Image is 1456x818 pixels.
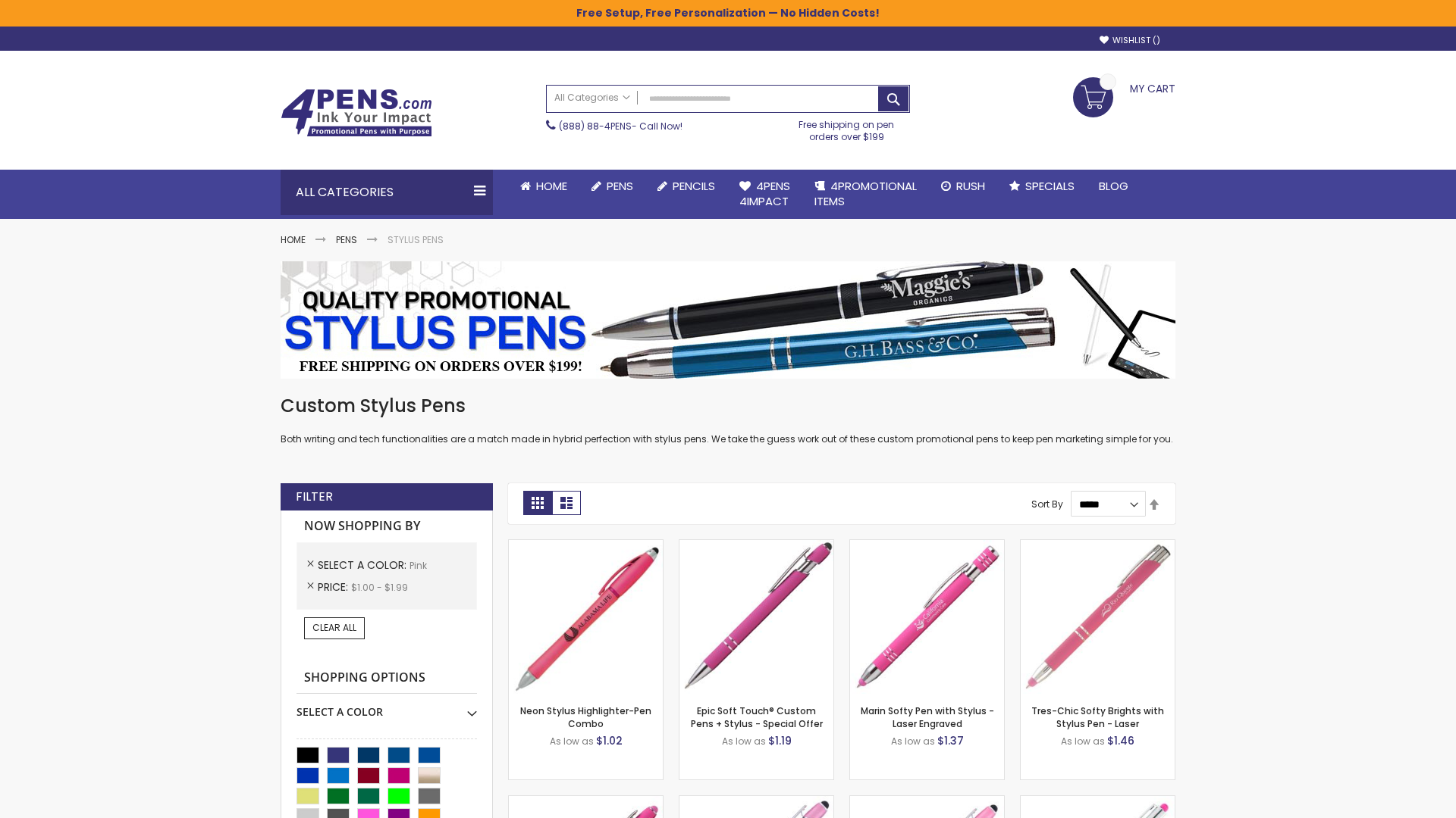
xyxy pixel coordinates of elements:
[1021,795,1175,808] a: Tres-Chic Softy with Stylus Top Pen - ColorJet-Pink
[1061,735,1105,748] span: As low as
[768,733,792,748] span: $1.19
[351,581,408,594] span: $1.00 - $1.99
[1031,498,1063,510] label: Sort By
[509,539,663,552] a: Neon Stylus Highlighter-Pen Combo-Pink
[722,735,766,748] span: As low as
[523,491,552,515] strong: Grid
[554,92,630,104] span: All Categories
[508,170,579,203] a: Home
[645,170,727,203] a: Pencils
[520,704,651,729] a: Neon Stylus Highlighter-Pen Combo
[956,178,985,194] span: Rush
[297,662,477,695] strong: Shopping Options
[281,394,1175,446] div: Both writing and tech functionalities are a match made in hybrid perfection with stylus pens. We ...
[891,735,935,748] span: As low as
[509,795,663,808] a: Ellipse Softy Brights with Stylus Pen - Laser-Pink
[850,539,1004,552] a: Marin Softy Pen with Stylus - Laser Engraved-Pink
[679,539,833,552] a: 4P-MS8B-Pink
[388,233,444,246] strong: Stylus Pens
[607,178,633,194] span: Pens
[1100,35,1160,46] a: Wishlist
[559,120,682,133] span: - Call Now!
[1099,178,1128,194] span: Blog
[997,170,1087,203] a: Specials
[850,795,1004,808] a: Ellipse Stylus Pen - ColorJet-Pink
[937,733,964,748] span: $1.37
[814,178,917,209] span: 4PROMOTIONAL ITEMS
[783,113,911,143] div: Free shipping on pen orders over $199
[304,617,365,638] a: Clear All
[297,694,477,720] div: Select A Color
[1031,704,1164,729] a: Tres-Chic Softy Brights with Stylus Pen - Laser
[318,579,351,595] span: Price
[509,540,663,694] img: Neon Stylus Highlighter-Pen Combo-Pink
[281,394,1175,418] h1: Custom Stylus Pens
[281,261,1175,379] img: Stylus Pens
[850,540,1004,694] img: Marin Softy Pen with Stylus - Laser Engraved-Pink
[547,86,638,111] a: All Categories
[409,559,427,572] span: Pink
[596,733,623,748] span: $1.02
[312,621,356,634] span: Clear All
[929,170,997,203] a: Rush
[1021,540,1175,694] img: Tres-Chic Softy Brights with Stylus Pen - Laser-Pink
[579,170,645,203] a: Pens
[336,233,357,246] a: Pens
[802,170,929,219] a: 4PROMOTIONALITEMS
[673,178,715,194] span: Pencils
[727,170,802,219] a: 4Pens4impact
[1107,733,1134,748] span: $1.46
[691,704,823,729] a: Epic Soft Touch® Custom Pens + Stylus - Special Offer
[861,704,994,729] a: Marin Softy Pen with Stylus - Laser Engraved
[679,540,833,694] img: 4P-MS8B-Pink
[679,795,833,808] a: Ellipse Stylus Pen - LaserMax-Pink
[739,178,790,209] span: 4Pens 4impact
[297,510,477,542] strong: Now Shopping by
[1025,178,1075,194] span: Specials
[318,557,409,573] span: Select A Color
[559,120,632,133] a: (888) 88-4PENS
[550,735,594,748] span: As low as
[536,178,567,194] span: Home
[281,89,432,137] img: 4Pens Custom Pens and Promotional Products
[281,170,493,215] div: All Categories
[1021,539,1175,552] a: Tres-Chic Softy Brights with Stylus Pen - Laser-Pink
[296,489,333,505] strong: Filter
[281,233,306,246] a: Home
[1087,170,1141,203] a: Blog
